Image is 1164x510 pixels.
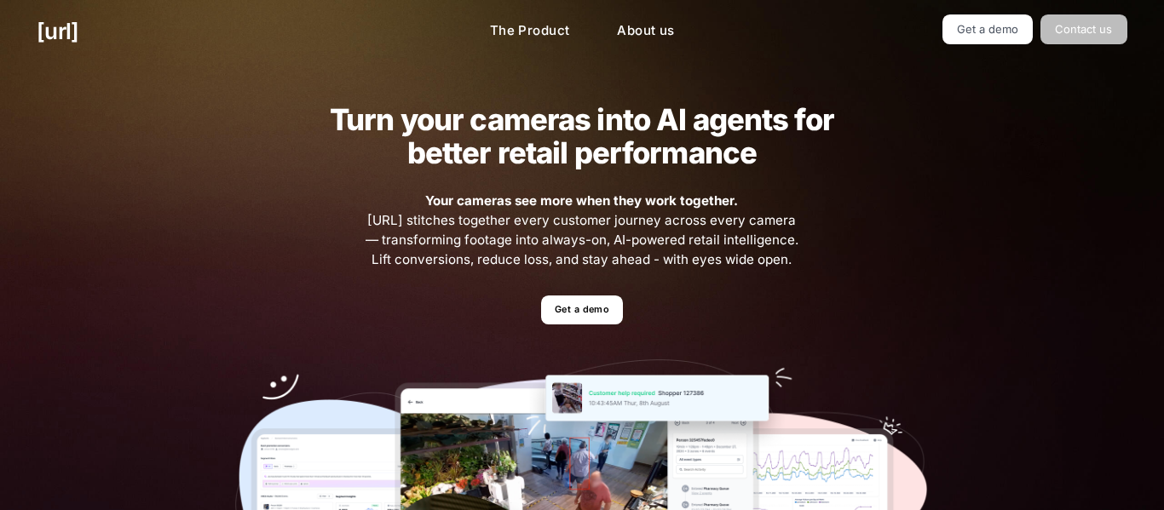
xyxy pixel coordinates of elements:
[603,14,688,48] a: About us
[1040,14,1127,44] a: Contact us
[37,14,78,48] a: [URL]
[363,192,801,269] span: [URL] stitches together every customer journey across every camera — transforming footage into al...
[303,103,861,169] h2: Turn your cameras into AI agents for better retail performance
[425,192,738,209] strong: Your cameras see more when they work together.
[942,14,1034,44] a: Get a demo
[476,14,584,48] a: The Product
[541,295,622,325] a: Get a demo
